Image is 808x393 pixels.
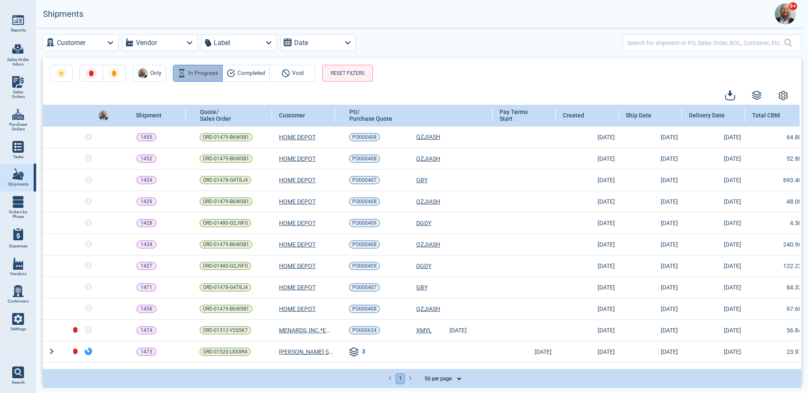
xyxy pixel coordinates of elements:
span: Sales Orders [7,90,29,99]
a: HOME DEPOT [279,305,316,313]
p: 1427 [141,262,152,270]
button: Date [280,35,356,51]
img: Avatar [138,68,148,78]
td: [DATE] [619,126,682,148]
a: HOME DEPOT [279,176,316,184]
span: Reports [11,28,26,33]
span: [PERSON_NAME] SUPPLY, INC. [279,348,333,356]
p: 1452 [141,154,152,163]
a: HOME DEPOT [279,262,316,270]
img: menu_icon [12,285,24,297]
h2: Shipments [43,9,83,19]
label: Label [214,37,230,49]
td: [DATE] [556,362,619,384]
td: [DATE] [682,169,745,191]
p: 1424 [141,176,152,184]
a: DGDY [416,219,431,227]
a: ORD-01479-B6W0B1 [199,133,252,141]
a: PO000408 [349,133,380,141]
a: 1474 [136,326,157,335]
span: Expenses [9,244,27,249]
td: [DATE] [493,341,556,362]
a: ORD-01478-G4T8J4 [199,176,251,184]
span: Sales Order Inbox [7,57,29,67]
p: 1471 [141,283,152,292]
a: 1471 [136,283,157,292]
span: Search [12,380,25,385]
td: [DATE] [619,169,682,191]
button: Customer [43,35,119,51]
span: ORD-01478-G4T8J4 [203,283,248,292]
span: Completed [237,68,265,78]
a: QZJIASH [416,197,440,206]
img: menu_icon [12,196,24,208]
a: ORD-01520-L8X8R4 [199,348,251,356]
span: HOME DEPOT [279,133,316,141]
span: Only [150,68,161,78]
span: ORD-01479-B6W0B1 [203,133,249,141]
button: Void [269,65,316,82]
span: Customer [279,112,305,119]
button: AvatarOnly [133,65,166,82]
td: [DATE] [619,234,682,255]
span: Total CBM [752,112,780,119]
td: [DATE] [556,341,619,362]
td: [DATE] [619,341,682,362]
a: XMYL [416,326,432,335]
span: ORD-01479-B6W0B1 [203,197,249,206]
a: 1458 [136,305,157,313]
span: ORD-01478-G4T8J4 [203,176,248,184]
span: QZJIASH [416,198,440,205]
a: MENARDS, INC.*EAU CLAIRE [279,326,333,335]
img: menu_icon [12,109,24,120]
span: PO000407 [352,176,377,184]
span: PO000624 [352,326,377,335]
a: 1452 [136,154,157,163]
p: 1473 [141,348,152,356]
span: Shipments [8,182,29,187]
a: ORD-01480-G2J9F0 [199,219,251,227]
input: Search for shipment or PO, Sales Order, BOL, Container, Etc. [627,37,784,49]
span: Orders by Phase [7,210,29,219]
span: PO000409 [352,219,377,227]
button: Completed [222,65,270,82]
td: [DATE] [619,255,682,276]
a: PO000408 [349,197,380,206]
span: PO000408 [352,133,377,141]
td: [DATE] [556,319,619,341]
button: Vendor [122,35,198,51]
span: Ship Date [626,112,651,119]
span: Void [292,68,304,78]
td: [DATE] [682,148,745,169]
p: 1474 [141,326,152,335]
span: PO000408 [352,197,377,206]
img: menu_icon [12,258,24,270]
a: HOME DEPOT [279,283,316,292]
span: 9+ [788,2,797,11]
span: PO000407 [352,283,377,292]
a: 1473 [136,348,157,356]
label: Customer [57,37,85,49]
span: PO000408 [352,240,377,249]
a: HOME DEPOT [279,154,316,163]
span: PO000408 [352,154,377,163]
span: Tasks [13,154,24,159]
a: ORD-01479-B6W0B1 [199,197,252,206]
span: PO000409 [352,262,377,270]
label: Date [294,37,308,49]
span: QZJIASH [416,155,440,162]
a: HOME DEPOT [279,197,316,206]
span: [DATE] [441,326,467,335]
td: [DATE] [682,191,745,212]
a: 1429 [136,197,157,206]
a: QZJIASH [416,305,440,313]
span: Settings [11,327,26,332]
span: Purchase Orders [7,122,29,132]
td: [DATE] [682,341,745,362]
